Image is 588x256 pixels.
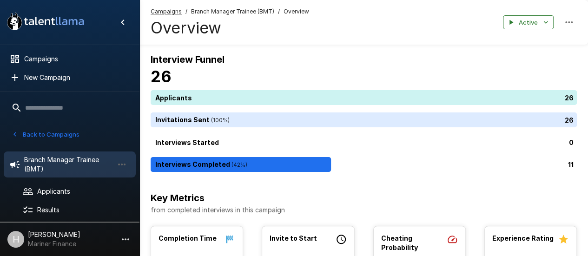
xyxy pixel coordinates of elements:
b: Invite to Start [270,234,317,242]
p: 26 [565,93,574,103]
u: Campaigns [151,8,182,15]
span: / [185,7,187,16]
p: 11 [568,160,574,170]
b: 26 [151,67,172,86]
h4: Overview [151,18,309,38]
p: from completed interviews in this campaign [151,205,577,215]
button: Active [503,15,554,30]
b: Cheating Probability [381,234,418,251]
p: 26 [565,115,574,125]
b: Experience Rating [492,234,554,242]
b: Key Metrics [151,192,205,203]
b: Completion Time [159,234,217,242]
span: / [278,7,280,16]
span: Branch Manager Trainee (BMT) [191,7,274,16]
p: 0 [569,138,574,147]
span: Overview [284,7,309,16]
b: Interview Funnel [151,54,225,65]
